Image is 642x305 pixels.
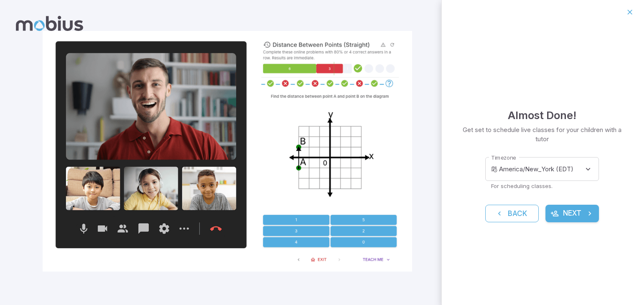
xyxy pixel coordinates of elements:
label: Timezone [491,154,516,162]
img: parent_5-illustration [43,31,412,272]
button: Next [545,205,599,222]
h4: Almost Done! [508,107,576,124]
p: For scheduling classes. [491,182,593,190]
button: Back [485,205,539,222]
p: Get set to schedule live classes for your children with a tutor [462,125,622,144]
div: America/New_York (EDT) [499,157,599,181]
